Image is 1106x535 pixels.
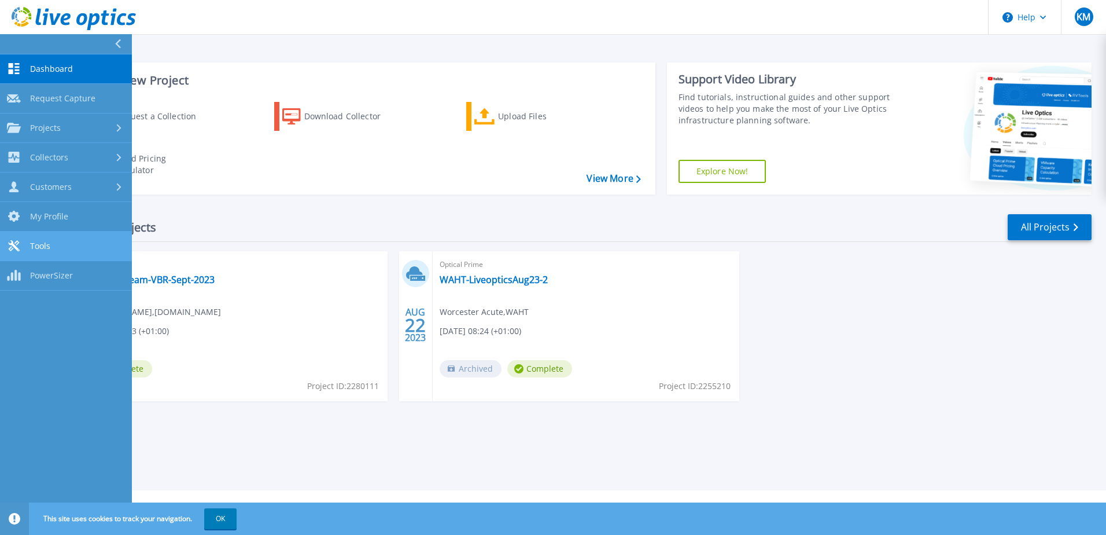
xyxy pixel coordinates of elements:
[1008,214,1092,240] a: All Projects
[32,508,237,529] span: This site uses cookies to track your navigation.
[304,105,397,128] div: Download Collector
[30,241,50,251] span: Tools
[307,380,379,393] span: Project ID: 2280111
[498,105,591,128] div: Upload Files
[440,325,521,338] span: [DATE] 08:24 (+01:00)
[30,123,61,133] span: Projects
[87,274,215,285] a: WNHS-Veeam-VBR-Sept-2023
[440,258,733,271] span: Optical Prime
[659,380,731,393] span: Project ID: 2255210
[440,274,548,285] a: WAHT-LiveopticsAug23-2
[87,258,381,271] span: Veeam
[404,304,426,346] div: AUG 2023
[405,320,426,330] span: 22
[507,360,572,378] span: Complete
[679,72,895,87] div: Support Video Library
[466,102,595,131] a: Upload Files
[440,306,529,318] span: Worcester Acute , WAHT
[679,91,895,126] div: Find tutorials, instructional guides and other support videos to help you make the most of your L...
[82,102,211,131] a: Request a Collection
[30,93,95,104] span: Request Capture
[30,64,73,74] span: Dashboard
[30,270,73,281] span: PowerSizer
[274,102,403,131] a: Download Collector
[82,74,640,87] h3: Start a New Project
[30,211,68,222] span: My Profile
[30,182,72,192] span: Customers
[587,173,640,184] a: View More
[30,152,68,163] span: Collectors
[113,153,206,176] div: Cloud Pricing Calculator
[82,150,211,179] a: Cloud Pricing Calculator
[679,160,766,183] a: Explore Now!
[1076,12,1090,21] span: KM
[87,306,221,318] span: [PERSON_NAME] , [DOMAIN_NAME]
[115,105,208,128] div: Request a Collection
[204,508,237,529] button: OK
[440,360,502,378] span: Archived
